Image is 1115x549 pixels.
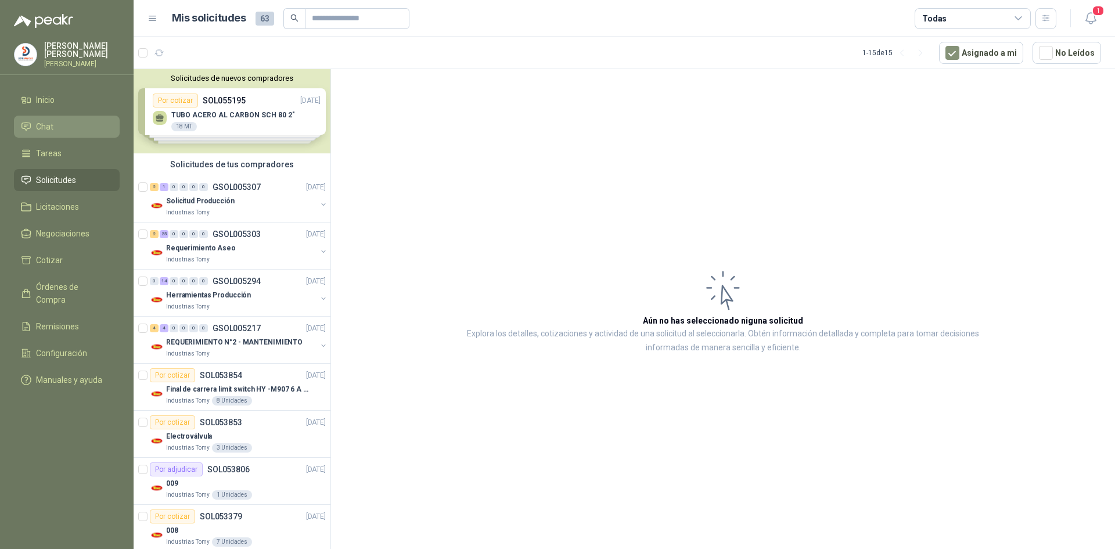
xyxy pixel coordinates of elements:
[14,142,120,164] a: Tareas
[14,169,120,191] a: Solicitudes
[200,418,242,426] p: SOL053853
[170,277,178,285] div: 0
[15,44,37,66] img: Company Logo
[150,321,328,358] a: 4 4 0 0 0 0 GSOL005217[DATE] Company LogoREQUERIMIENTO N°2 - MANTENIMIENTOIndustrias Tomy
[150,277,159,285] div: 0
[44,42,120,58] p: [PERSON_NAME] [PERSON_NAME]
[36,320,79,333] span: Remisiones
[199,230,208,238] div: 0
[179,230,188,238] div: 0
[14,116,120,138] a: Chat
[150,324,159,332] div: 4
[306,511,326,522] p: [DATE]
[306,323,326,334] p: [DATE]
[150,274,328,311] a: 0 14 0 0 0 0 GSOL005294[DATE] Company LogoHerramientas ProducciónIndustrias Tomy
[212,396,252,406] div: 8 Unidades
[150,293,164,307] img: Company Logo
[36,120,53,133] span: Chat
[1033,42,1101,64] button: No Leídos
[36,374,102,386] span: Manuales y ayuda
[166,443,210,453] p: Industrias Tomy
[212,490,252,500] div: 1 Unidades
[643,314,803,327] h3: Aún no has seleccionado niguna solicitud
[160,230,168,238] div: 25
[150,246,164,260] img: Company Logo
[172,10,246,27] h1: Mis solicitudes
[14,196,120,218] a: Licitaciones
[166,349,210,358] p: Industrias Tomy
[150,509,195,523] div: Por cotizar
[166,302,210,311] p: Industrias Tomy
[862,44,930,62] div: 1 - 15 de 15
[166,290,251,301] p: Herramientas Producción
[166,537,210,547] p: Industrias Tomy
[939,42,1023,64] button: Asignado a mi
[150,183,159,191] div: 2
[36,281,109,306] span: Órdenes de Compra
[189,324,198,332] div: 0
[213,277,261,285] p: GSOL005294
[166,490,210,500] p: Industrias Tomy
[166,255,210,264] p: Industrias Tomy
[44,60,120,67] p: [PERSON_NAME]
[189,230,198,238] div: 0
[200,512,242,521] p: SOL053379
[1080,8,1101,29] button: 1
[36,347,87,360] span: Configuración
[189,183,198,191] div: 0
[213,230,261,238] p: GSOL005303
[150,199,164,213] img: Company Logo
[150,230,159,238] div: 2
[166,337,303,348] p: REQUERIMIENTO N°2 - MANTENIMIENTO
[447,327,999,355] p: Explora los detalles, cotizaciones y actividad de una solicitud al seleccionarla. Obtén informaci...
[160,324,168,332] div: 4
[213,324,261,332] p: GSOL005217
[166,431,212,442] p: Electroválvula
[213,183,261,191] p: GSOL005307
[14,276,120,311] a: Órdenes de Compra
[160,277,168,285] div: 14
[179,324,188,332] div: 0
[256,12,274,26] span: 63
[36,94,55,106] span: Inicio
[14,369,120,391] a: Manuales y ayuda
[150,387,164,401] img: Company Logo
[150,481,164,495] img: Company Logo
[199,183,208,191] div: 0
[14,342,120,364] a: Configuración
[150,434,164,448] img: Company Logo
[306,417,326,428] p: [DATE]
[134,458,330,505] a: Por adjudicarSOL053806[DATE] Company Logo009Industrias Tomy1 Unidades
[150,368,195,382] div: Por cotizar
[150,227,328,264] a: 2 25 0 0 0 0 GSOL005303[DATE] Company LogoRequerimiento AseoIndustrias Tomy
[306,370,326,381] p: [DATE]
[166,478,178,489] p: 009
[170,324,178,332] div: 0
[150,415,195,429] div: Por cotizar
[14,89,120,111] a: Inicio
[14,249,120,271] a: Cotizar
[14,223,120,245] a: Negociaciones
[166,196,235,207] p: Solicitud Producción
[14,315,120,338] a: Remisiones
[160,183,168,191] div: 1
[14,14,73,28] img: Logo peakr
[922,12,947,25] div: Todas
[138,74,326,82] button: Solicitudes de nuevos compradores
[36,227,89,240] span: Negociaciones
[179,277,188,285] div: 0
[134,411,330,458] a: Por cotizarSOL053853[DATE] Company LogoElectroválvulaIndustrias Tomy3 Unidades
[134,153,330,175] div: Solicitudes de tus compradores
[36,174,76,186] span: Solicitudes
[166,243,236,254] p: Requerimiento Aseo
[290,14,298,22] span: search
[179,183,188,191] div: 0
[134,364,330,411] a: Por cotizarSOL053854[DATE] Company LogoFinal de carrera limit switch HY -M907 6 A - 250 V a.cIndu...
[36,200,79,213] span: Licitaciones
[170,230,178,238] div: 0
[166,396,210,406] p: Industrias Tomy
[150,340,164,354] img: Company Logo
[1092,5,1105,16] span: 1
[166,208,210,217] p: Industrias Tomy
[134,69,330,153] div: Solicitudes de nuevos compradoresPor cotizarSOL055195[DATE] TUBO ACERO AL CARBON SCH 80 2"18 MTPo...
